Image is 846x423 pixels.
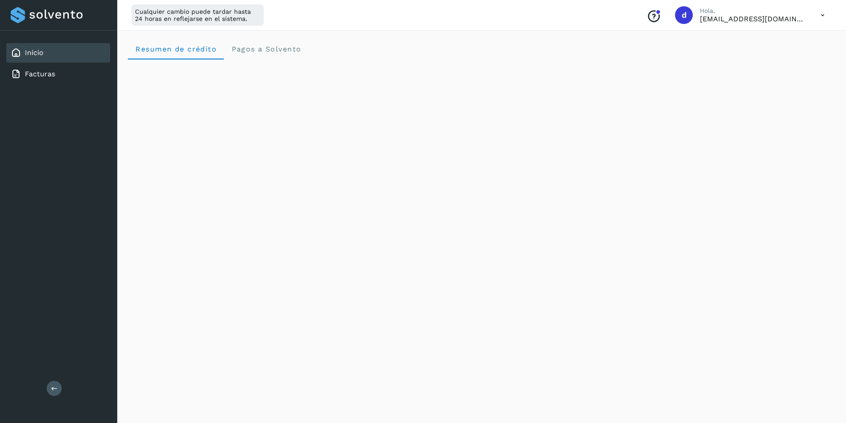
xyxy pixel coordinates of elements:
[231,45,301,53] span: Pagos a Solvento
[131,4,264,26] div: Cualquier cambio puede tardar hasta 24 horas en reflejarse en el sistema.
[6,43,110,63] div: Inicio
[700,15,806,23] p: direccion@flenasa.com
[6,64,110,84] div: Facturas
[700,7,806,15] p: Hola,
[135,45,217,53] span: Resumen de crédito
[25,70,55,78] a: Facturas
[25,48,44,57] a: Inicio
